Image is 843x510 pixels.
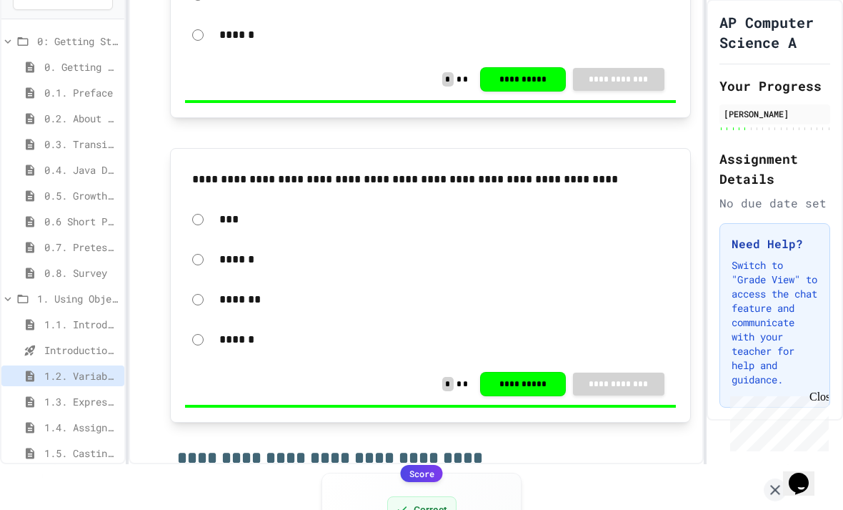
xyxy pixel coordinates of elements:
[44,85,119,100] span: 0.1. Preface
[44,343,119,358] span: Introduction to Algorithms, Programming, and Compilers
[37,34,119,49] span: 0: Getting Started
[783,453,829,496] iframe: chat widget
[719,76,830,96] h2: Your Progress
[44,420,119,435] span: 1.4. Assignment and Input
[732,235,818,252] h3: Need Help?
[6,6,99,91] div: Chat with us now!Close
[37,291,119,306] span: 1. Using Objects and Methods
[719,12,830,52] h1: AP Computer Science A
[719,195,830,212] div: No due date set
[44,111,119,126] span: 0.2. About the AP CSA Exam
[724,391,829,451] iframe: chat widget
[44,265,119,280] span: 0.8. Survey
[719,149,830,189] h2: Assignment Details
[732,258,818,387] p: Switch to "Grade View" to access the chat feature and communicate with your teacher for help and ...
[44,188,119,203] span: 0.5. Growth Mindset and Pair Programming
[44,368,119,383] span: 1.2. Variables and Data Types
[44,137,119,152] span: 0.3. Transitioning from AP CSP to AP CSA
[44,214,119,229] span: 0.6 Short PD Pretest
[44,317,119,332] span: 1.1. Introduction to Algorithms, Programming, and Compilers
[724,107,826,120] div: [PERSON_NAME]
[44,59,119,74] span: 0. Getting Started
[44,240,119,255] span: 0.7. Pretest for the AP CSA Exam
[44,446,119,461] span: 1.5. Casting and Ranges of Values
[44,394,119,409] span: 1.3. Expressions and Output [New]
[44,162,119,177] span: 0.4. Java Development Environments
[401,465,443,482] div: Score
